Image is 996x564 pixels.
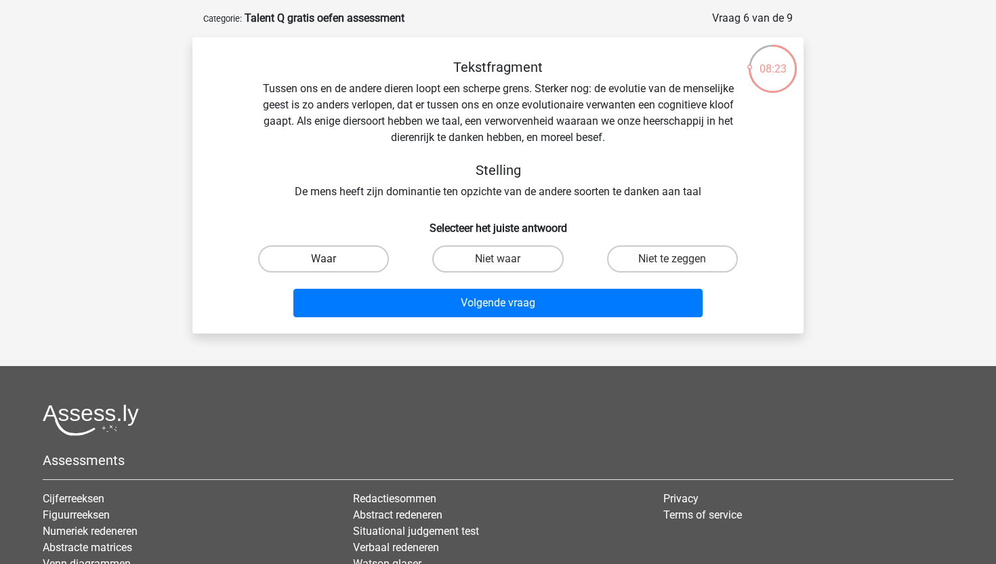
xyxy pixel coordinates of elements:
[43,404,139,436] img: Assessly logo
[747,43,798,77] div: 08:23
[257,162,739,178] h5: Stelling
[712,10,793,26] div: Vraag 6 van de 9
[353,525,479,538] a: Situational judgement test
[43,541,132,554] a: Abstracte matrices
[245,12,404,24] strong: Talent Q gratis oefen assessment
[258,245,389,273] label: Waar
[203,14,242,24] small: Categorie:
[43,452,953,468] h5: Assessments
[214,211,782,235] h6: Selecteer het juiste antwoord
[43,508,110,521] a: Figuurreeksen
[214,59,782,200] div: Tussen ons en de andere dieren loopt een scherpe grens. Sterker nog: de evolutie van de menselijk...
[663,492,699,505] a: Privacy
[43,525,138,538] a: Numeriek redeneren
[353,508,442,521] a: Abstract redeneren
[353,541,439,554] a: Verbaal redeneren
[607,245,738,273] label: Niet te zeggen
[257,59,739,75] h5: Tekstfragment
[663,508,742,521] a: Terms of service
[43,492,104,505] a: Cijferreeksen
[432,245,563,273] label: Niet waar
[353,492,436,505] a: Redactiesommen
[293,289,703,317] button: Volgende vraag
